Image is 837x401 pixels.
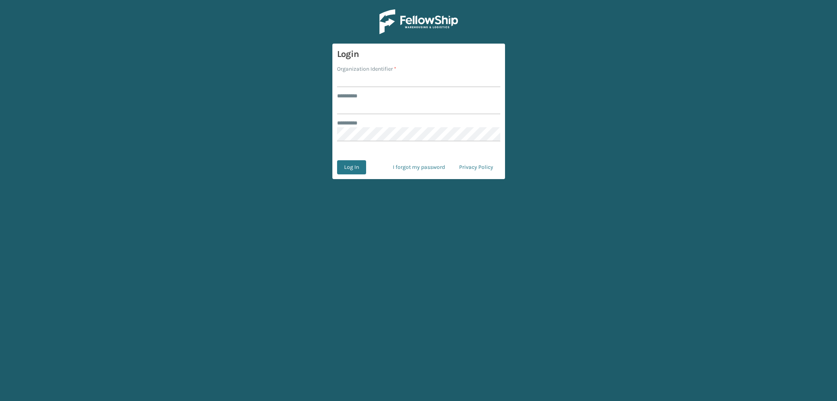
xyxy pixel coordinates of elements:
h3: Login [337,48,500,60]
img: Logo [379,9,458,34]
a: I forgot my password [386,160,452,174]
label: Organization Identifier [337,65,396,73]
a: Privacy Policy [452,160,500,174]
button: Log In [337,160,366,174]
